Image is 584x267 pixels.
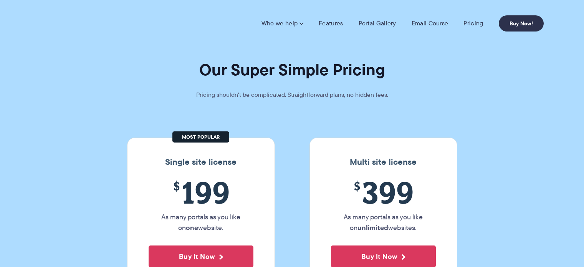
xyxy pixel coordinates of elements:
[261,20,303,27] a: Who we help
[331,212,436,233] p: As many portals as you like on websites.
[412,20,448,27] a: Email Course
[318,157,449,167] h3: Multi site license
[135,157,267,167] h3: Single site license
[357,222,388,233] strong: unlimited
[186,222,198,233] strong: one
[331,175,436,210] span: 399
[499,15,544,32] a: Buy Now!
[149,175,253,210] span: 199
[319,20,343,27] a: Features
[463,20,483,27] a: Pricing
[359,20,396,27] a: Portal Gallery
[149,212,253,233] p: As many portals as you like on website.
[177,90,407,100] p: Pricing shouldn't be complicated. Straightforward plans, no hidden fees.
